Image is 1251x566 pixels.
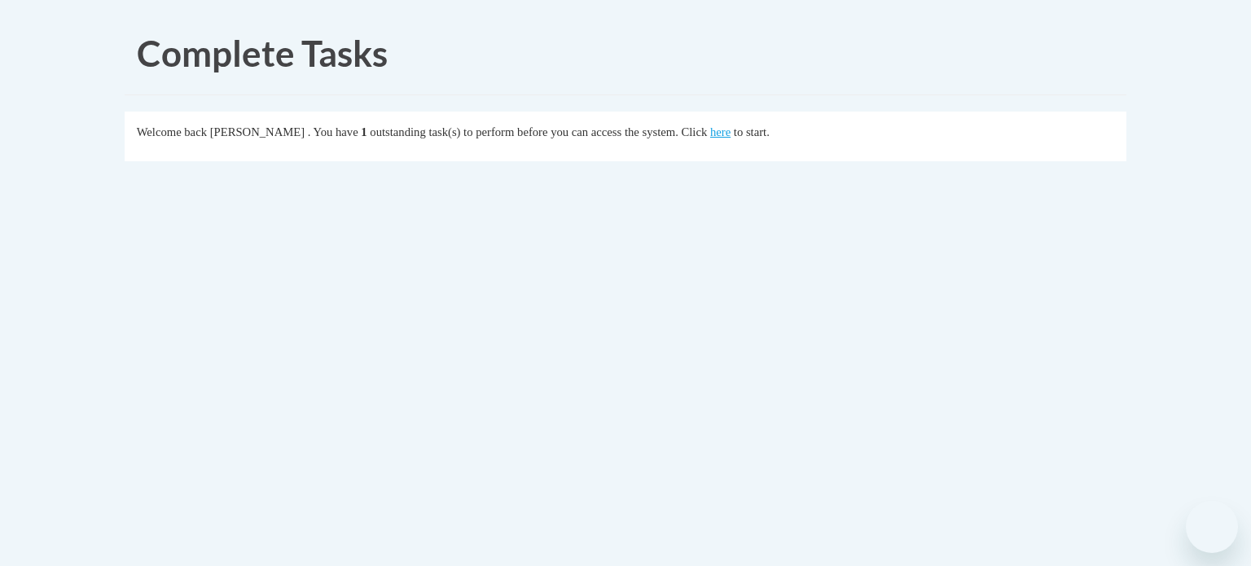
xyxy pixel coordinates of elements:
iframe: Button to launch messaging window [1186,501,1238,553]
a: here [710,125,731,138]
span: 1 [361,125,367,138]
span: Welcome back [137,125,207,138]
span: Complete Tasks [137,32,388,74]
span: [PERSON_NAME] [210,125,305,138]
span: outstanding task(s) to perform before you can access the system. Click [370,125,707,138]
span: to start. [734,125,770,138]
span: . You have [308,125,358,138]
